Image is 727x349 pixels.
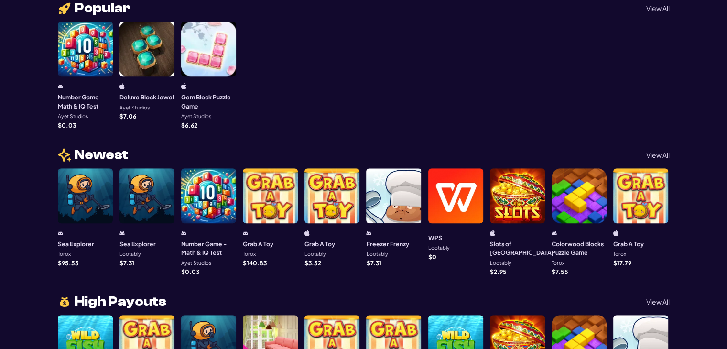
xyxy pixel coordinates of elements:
p: $ 7.31 [119,260,134,266]
h3: Freezer Frenzy [366,240,409,248]
img: ios [181,83,186,89]
p: Lootably [304,251,326,257]
p: Lootably [490,261,511,266]
p: Torox [58,251,71,257]
p: Torox [613,251,626,257]
p: Ayet Studios [119,105,150,110]
p: $ 0.03 [58,122,76,128]
p: $ 7.31 [366,260,381,266]
p: $ 0 [428,254,436,260]
img: rocket [58,1,71,15]
img: ios [119,83,125,89]
img: android [58,230,63,236]
p: $ 95.55 [58,260,79,266]
img: money [58,295,71,309]
img: android [552,230,557,236]
img: android [366,230,371,236]
h3: Grab A Toy [304,240,335,248]
h3: Sea Explorer [58,240,94,248]
span: High Payouts [75,295,166,308]
h3: Colorwood Blocks Puzzle Game [552,240,607,257]
h3: WPS [428,233,442,242]
p: $ 3.52 [304,260,321,266]
h3: Deluxe Block Jewel [119,93,174,101]
img: ios [490,230,495,236]
p: Ayet Studios [181,114,211,119]
img: android [181,230,186,236]
p: $ 140.83 [243,260,267,266]
img: android [243,230,248,236]
p: $ 7.55 [552,269,568,274]
p: Lootably [119,251,141,257]
img: iphone/ipad [613,230,618,236]
p: $ 0.03 [181,269,199,274]
img: news [58,148,71,162]
p: View All [646,5,670,11]
p: Lootably [428,245,450,251]
img: ios [304,230,310,236]
h3: Slots of [GEOGRAPHIC_DATA] [490,240,554,257]
h3: Sea Explorer [119,240,156,248]
p: View All [646,152,670,158]
h3: Gem Block Puzzle Game [181,93,236,110]
p: Torox [243,251,256,257]
p: $ 7.06 [119,113,136,119]
p: $ 2.95 [490,269,507,274]
p: Ayet Studios [58,114,88,119]
p: Lootably [366,251,388,257]
p: View All [646,298,670,305]
h3: Number Game - Math & IQ Test [181,240,236,257]
h3: Number Game - Math & IQ Test [58,93,113,110]
p: Ayet Studios [181,261,211,266]
img: android [119,230,125,236]
h3: Grab A Toy [613,240,644,248]
span: Newest [75,148,128,162]
span: Popular [75,1,130,15]
p: $ 6.62 [181,122,197,128]
h3: Grab A Toy [243,240,273,248]
img: android [58,83,63,89]
p: Torox [552,261,564,266]
p: $ 17.79 [613,260,631,266]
